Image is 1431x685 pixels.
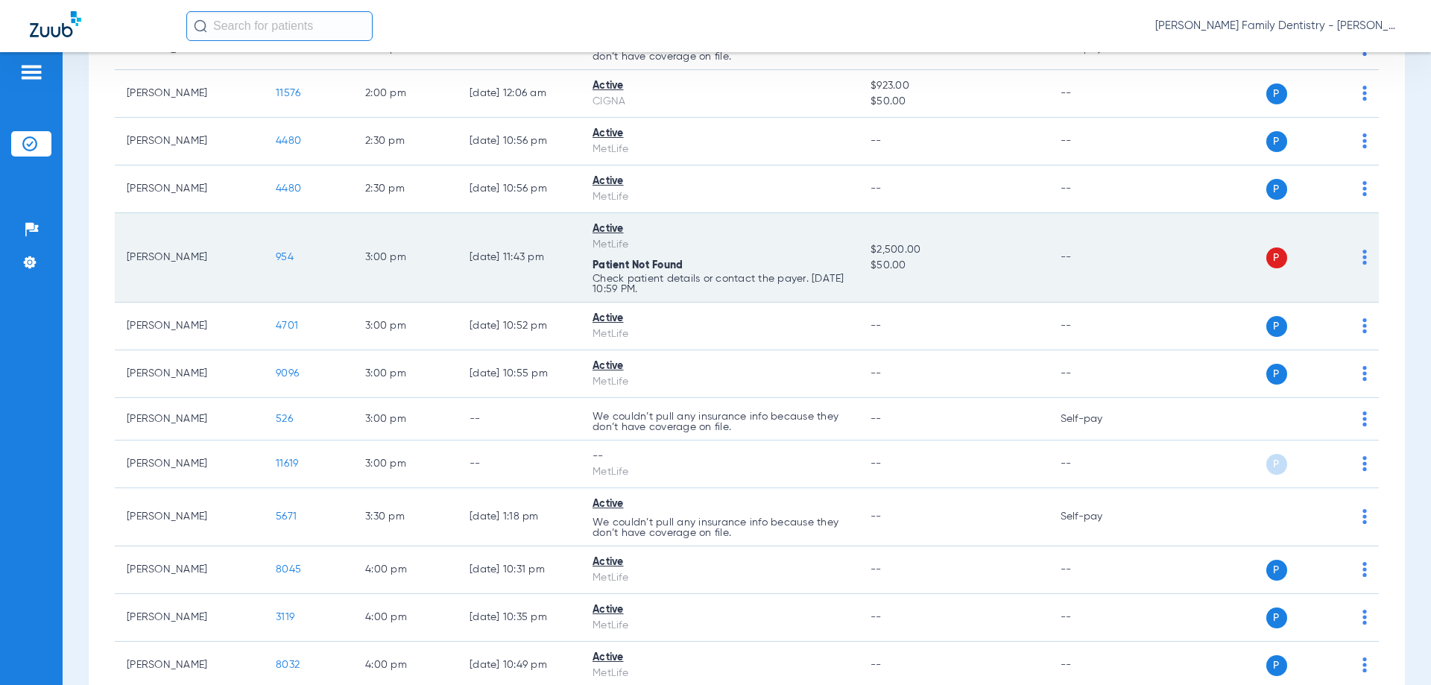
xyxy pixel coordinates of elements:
[593,260,683,271] span: Patient Not Found
[1049,398,1149,441] td: Self-pay
[353,303,458,350] td: 3:00 PM
[1362,86,1367,101] img: group-dot-blue.svg
[276,414,293,424] span: 526
[1362,366,1367,381] img: group-dot-blue.svg
[593,189,847,205] div: MetLife
[593,650,847,666] div: Active
[1266,131,1287,152] span: P
[19,63,43,81] img: hamburger-icon
[1049,488,1149,546] td: Self-pay
[115,303,264,350] td: [PERSON_NAME]
[1049,441,1149,488] td: --
[871,78,1036,94] span: $923.00
[1362,509,1367,524] img: group-dot-blue.svg
[458,213,581,303] td: [DATE] 11:43 PM
[458,546,581,594] td: [DATE] 10:31 PM
[593,449,847,464] div: --
[353,213,458,303] td: 3:00 PM
[115,70,264,118] td: [PERSON_NAME]
[1266,316,1287,337] span: P
[276,183,301,194] span: 4480
[353,546,458,594] td: 4:00 PM
[115,488,264,546] td: [PERSON_NAME]
[1266,607,1287,628] span: P
[1356,613,1431,685] iframe: Chat Widget
[871,414,882,424] span: --
[593,78,847,94] div: Active
[593,517,847,538] p: We couldn’t pull any insurance info because they don’t have coverage on file.
[458,165,581,213] td: [DATE] 10:56 PM
[458,441,581,488] td: --
[593,602,847,618] div: Active
[458,488,581,546] td: [DATE] 1:18 PM
[115,118,264,165] td: [PERSON_NAME]
[1266,247,1287,268] span: P
[276,564,301,575] span: 8045
[1362,318,1367,333] img: group-dot-blue.svg
[276,252,294,262] span: 954
[186,11,373,41] input: Search for patients
[115,350,264,398] td: [PERSON_NAME]
[115,441,264,488] td: [PERSON_NAME]
[1362,562,1367,577] img: group-dot-blue.svg
[276,458,298,469] span: 11619
[353,70,458,118] td: 2:00 PM
[115,165,264,213] td: [PERSON_NAME]
[1266,179,1287,200] span: P
[1266,560,1287,581] span: P
[593,555,847,570] div: Active
[593,311,847,326] div: Active
[458,70,581,118] td: [DATE] 12:06 AM
[353,441,458,488] td: 3:00 PM
[276,511,297,522] span: 5671
[1266,454,1287,475] span: P
[353,118,458,165] td: 2:30 PM
[871,94,1036,110] span: $50.00
[871,612,882,622] span: --
[593,174,847,189] div: Active
[276,43,296,54] span: 6199
[115,594,264,642] td: [PERSON_NAME]
[593,411,847,432] p: We couldn’t pull any insurance info because they don’t have coverage on file.
[593,221,847,237] div: Active
[1362,411,1367,426] img: group-dot-blue.svg
[353,488,458,546] td: 3:30 PM
[1362,456,1367,471] img: group-dot-blue.svg
[593,326,847,342] div: MetLife
[276,321,298,331] span: 4701
[276,88,300,98] span: 11576
[458,350,581,398] td: [DATE] 10:55 PM
[194,19,207,33] img: Search Icon
[871,43,882,54] span: --
[1362,250,1367,265] img: group-dot-blue.svg
[593,618,847,634] div: MetLife
[1266,83,1287,104] span: P
[871,458,882,469] span: --
[458,398,581,441] td: --
[353,165,458,213] td: 2:30 PM
[871,368,882,379] span: --
[115,213,264,303] td: [PERSON_NAME]
[593,274,847,294] p: Check patient details or contact the payer. [DATE] 10:59 PM.
[1049,350,1149,398] td: --
[353,398,458,441] td: 3:00 PM
[593,496,847,512] div: Active
[1362,133,1367,148] img: group-dot-blue.svg
[1266,364,1287,385] span: P
[1155,19,1401,34] span: [PERSON_NAME] Family Dentistry - [PERSON_NAME] Family Dentistry
[353,594,458,642] td: 4:00 PM
[1266,655,1287,676] span: P
[1049,303,1149,350] td: --
[871,321,882,331] span: --
[458,303,581,350] td: [DATE] 10:52 PM
[593,237,847,253] div: MetLife
[458,594,581,642] td: [DATE] 10:35 PM
[593,359,847,374] div: Active
[1049,118,1149,165] td: --
[30,11,81,37] img: Zuub Logo
[276,612,294,622] span: 3119
[276,660,300,670] span: 8032
[1049,594,1149,642] td: --
[1049,546,1149,594] td: --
